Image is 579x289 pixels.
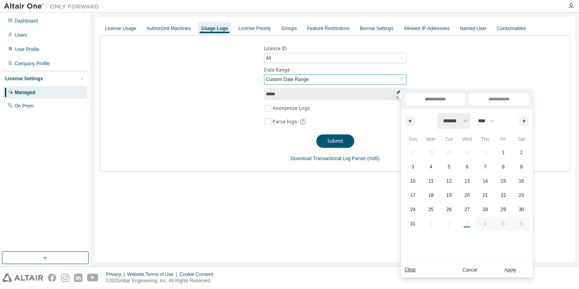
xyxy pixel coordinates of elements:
[410,217,415,231] span: 31
[519,188,524,202] span: 23
[446,174,452,188] span: 12
[428,188,433,202] span: 18
[512,188,530,202] button: 23
[422,160,440,174] button: 4
[476,174,494,188] button: 14
[458,174,476,188] button: 13
[273,119,297,125] span: Parse logs
[401,157,409,178] span: This Month
[502,145,505,160] span: 1
[494,160,513,174] button: 8
[440,133,458,145] span: Tue
[238,25,271,32] div: License Priority
[401,89,409,103] span: [DATE]
[401,178,409,198] span: Last Month
[458,133,476,145] span: Wed
[520,160,523,174] span: 9
[404,188,422,202] button: 17
[502,160,505,174] span: 8
[476,188,494,202] button: 21
[5,76,43,82] div: License Settings
[429,160,432,174] span: 4
[512,145,530,160] button: 2
[484,160,486,174] span: 7
[404,266,416,274] a: Clear
[520,145,523,160] span: 2
[497,25,526,32] div: Consumables
[15,18,38,24] div: Dashboard
[422,188,440,202] button: 18
[494,133,513,145] span: Fri
[494,174,513,188] button: 15
[410,174,415,188] span: 10
[201,25,228,32] div: Usage Logs
[48,274,56,282] img: facebook.svg
[451,266,489,274] button: Cancel
[428,174,433,188] span: 11
[61,274,69,282] img: instagram.svg
[482,174,488,188] span: 14
[476,133,494,145] span: Thu
[519,174,524,188] span: 16
[428,202,433,217] span: 25
[146,25,191,32] div: Authorized Machines
[512,202,530,217] button: 30
[501,174,506,188] span: 15
[15,46,40,53] div: User Profile
[422,202,440,217] button: 25
[440,202,458,217] button: 26
[273,104,312,113] label: Anonymize Logs
[4,2,103,10] img: Altair One
[464,188,469,202] span: 20
[401,103,409,116] span: [DATE]
[464,174,469,188] span: 13
[512,160,530,174] button: 9
[281,25,297,32] div: Groups
[460,25,486,32] div: Named User
[106,271,127,278] div: Privacy
[2,274,43,282] img: altair_logo.svg
[404,25,450,32] div: Allowed IP Addresses
[404,174,422,188] button: 10
[512,133,530,145] span: Sat
[476,202,494,217] button: 28
[87,274,99,282] img: youtube.svg
[15,60,50,67] div: Company Profile
[316,134,354,148] button: Submit
[482,188,488,202] span: 21
[264,45,406,52] label: Licence ID
[404,133,422,145] span: Sun
[446,202,452,217] span: 26
[265,75,310,84] div: Custom Date Range
[290,156,366,161] a: Download Transactional Log Parser
[15,103,34,109] div: On Prem
[519,202,524,217] span: 30
[264,75,406,84] div: Custom Date Range
[410,188,415,202] span: 17
[464,202,469,217] span: 27
[367,156,380,161] a: (md5)
[482,202,488,217] span: 28
[74,274,82,282] img: linkedin.svg
[15,89,35,96] div: Managed
[307,25,349,32] div: Feature Restrictions
[401,137,409,157] span: Last Week
[494,188,513,202] button: 22
[422,133,440,145] span: Mon
[501,188,506,202] span: 22
[360,25,393,32] div: Borrow Settings
[412,160,414,174] span: 3
[404,217,422,231] button: 31
[127,271,179,278] div: Website Terms of Use
[446,188,452,202] span: 19
[401,116,409,137] span: This Week
[458,202,476,217] button: 27
[404,160,422,174] button: 3
[440,174,458,188] button: 12
[491,266,529,274] button: Apply
[265,54,272,62] div: All
[512,174,530,188] button: 16
[440,160,458,174] button: 5
[404,202,422,217] button: 24
[410,202,415,217] span: 24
